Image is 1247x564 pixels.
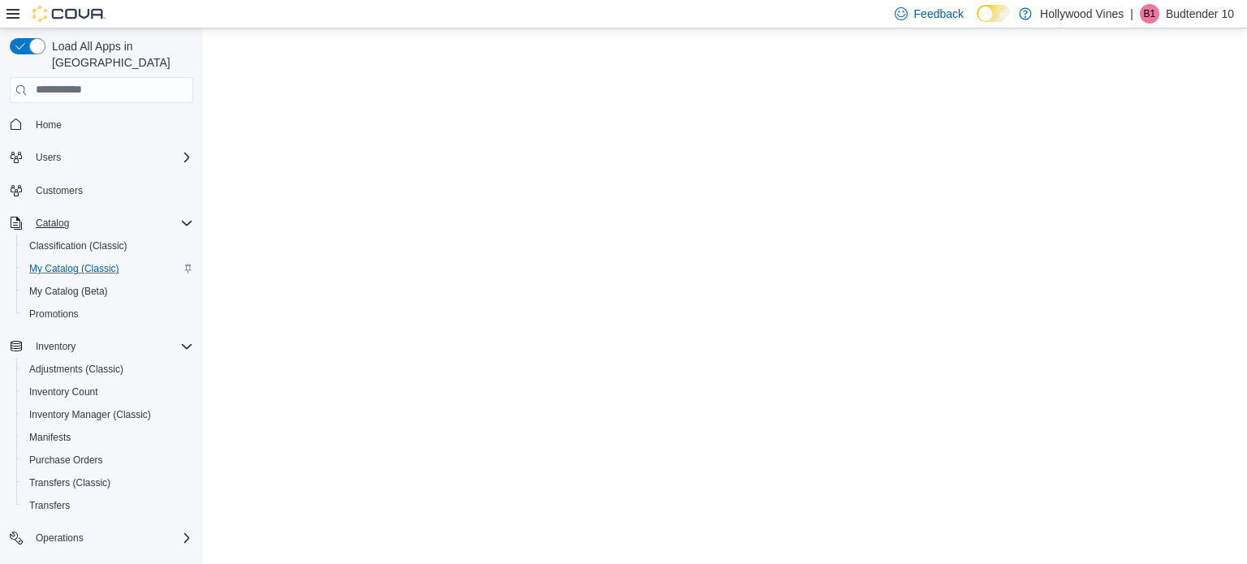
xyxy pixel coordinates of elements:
button: Customers [3,179,200,202]
button: Catalog [29,213,76,233]
span: Users [29,148,193,167]
span: Users [36,151,61,164]
span: Inventory Manager (Classic) [29,408,151,421]
a: Classification (Classic) [23,236,134,256]
span: My Catalog (Classic) [29,262,119,275]
button: Classification (Classic) [16,235,200,257]
span: Catalog [29,213,193,233]
span: Purchase Orders [29,454,103,467]
span: Classification (Classic) [29,239,127,252]
p: Hollywood Vines [1040,4,1124,24]
span: Manifests [29,431,71,444]
a: Transfers [23,496,76,515]
button: My Catalog (Beta) [16,280,200,303]
button: Operations [29,528,90,548]
input: Dark Mode [977,5,1011,22]
button: Manifests [16,426,200,449]
a: Promotions [23,304,85,324]
button: Users [3,146,200,169]
button: Transfers (Classic) [16,471,200,494]
span: Transfers (Classic) [29,476,110,489]
span: Customers [36,184,83,197]
span: Feedback [914,6,964,22]
button: Users [29,148,67,167]
a: Adjustments (Classic) [23,359,130,379]
button: Operations [3,527,200,549]
span: Operations [29,528,193,548]
button: Inventory [3,335,200,358]
a: Transfers (Classic) [23,473,117,493]
span: My Catalog (Classic) [23,259,193,278]
a: My Catalog (Classic) [23,259,126,278]
button: Purchase Orders [16,449,200,471]
button: Inventory Manager (Classic) [16,403,200,426]
button: Adjustments (Classic) [16,358,200,381]
span: Adjustments (Classic) [23,359,193,379]
div: Budtender 10 [1140,4,1159,24]
span: Inventory [36,340,76,353]
span: Home [29,114,193,135]
span: Promotions [29,308,79,321]
button: Promotions [16,303,200,325]
button: Home [3,113,200,136]
span: Purchase Orders [23,450,193,470]
span: Promotions [23,304,193,324]
span: Classification (Classic) [23,236,193,256]
span: Transfers (Classic) [23,473,193,493]
span: Load All Apps in [GEOGRAPHIC_DATA] [45,38,193,71]
a: Purchase Orders [23,450,110,470]
span: Inventory [29,337,193,356]
button: My Catalog (Classic) [16,257,200,280]
span: Transfers [29,499,70,512]
p: | [1130,4,1133,24]
img: Cova [32,6,106,22]
span: My Catalog (Beta) [23,282,193,301]
span: Home [36,118,62,131]
a: Customers [29,181,89,200]
span: Adjustments (Classic) [29,363,123,376]
a: Inventory Manager (Classic) [23,405,157,424]
span: B1 [1144,4,1156,24]
span: My Catalog (Beta) [29,285,108,298]
span: Manifests [23,428,193,447]
a: Inventory Count [23,382,105,402]
a: My Catalog (Beta) [23,282,114,301]
span: Catalog [36,217,69,230]
span: Transfers [23,496,193,515]
span: Inventory Count [29,385,98,398]
button: Transfers [16,494,200,517]
p: Budtender 10 [1166,4,1234,24]
span: Inventory Manager (Classic) [23,405,193,424]
button: Inventory [29,337,82,356]
span: Dark Mode [977,22,977,23]
button: Inventory Count [16,381,200,403]
a: Manifests [23,428,77,447]
span: Inventory Count [23,382,193,402]
a: Home [29,115,68,135]
span: Customers [29,180,193,200]
span: Operations [36,532,84,545]
button: Catalog [3,212,200,235]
